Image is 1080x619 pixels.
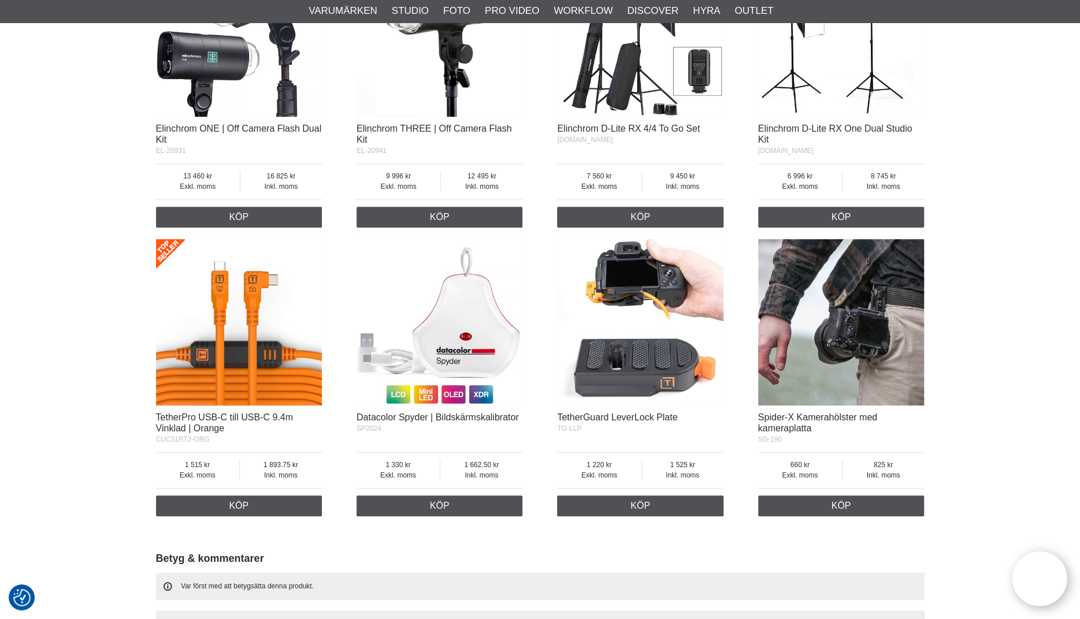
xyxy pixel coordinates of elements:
span: Exkl. moms [357,470,440,480]
a: Studio [392,3,429,18]
span: Exkl. moms [156,181,240,192]
span: Inkl. moms [240,181,322,192]
span: 1 662.50 [440,460,522,470]
span: SP2024 [357,424,381,432]
a: Köp [557,207,723,228]
span: Exkl. moms [357,181,440,192]
span: 13 460 [156,171,240,181]
span: 9 450 [642,171,723,181]
span: Inkl. moms [441,181,522,192]
a: Köp [557,495,723,516]
span: Inkl. moms [642,470,723,480]
span: EL-20941 [357,147,387,155]
a: Datacolor Spyder | Bildskärmskalibrator [357,412,519,422]
span: Inkl. moms [843,470,924,480]
span: 1 515 [156,460,239,470]
span: 1 330 [357,460,440,470]
span: 12 495 [441,171,522,181]
span: EL-20931 [156,147,186,155]
span: Exkl. moms [156,470,239,480]
span: [DOMAIN_NAME] [758,147,814,155]
a: Hyra [693,3,720,18]
span: [DOMAIN_NAME] [557,136,613,144]
a: Discover [627,3,678,18]
span: TG-LLP [557,424,581,432]
a: Spider-X Kamerahölster med kameraplatta [758,412,877,433]
img: TetherPro USB-C till USB-C 9.4m Vinklad | Orange [156,239,322,405]
h2: Betyg & kommentarer [156,551,925,566]
span: 9 996 [357,171,440,181]
a: Elinchrom ONE | Off Camera Flash Dual Kit [156,124,322,144]
span: 825 [843,460,924,470]
span: 6 996 [758,171,842,181]
a: Köp [758,207,925,228]
img: Datacolor Spyder | Bildskärmskalibrator [357,239,523,405]
span: Inkl. moms [843,181,924,192]
span: Exkl. moms [557,470,641,480]
a: Elinchrom D-Lite RX One Dual Studio Kit [758,124,912,144]
span: 16 825 [240,171,322,181]
a: Elinchrom THREE | Off Camera Flash Kit [357,124,512,144]
span: Var först med att betygsätta denna produkt. [181,582,314,590]
a: Elinchrom D-Lite RX 4/4 To Go Set [557,124,700,133]
span: 1 220 [557,460,641,470]
span: Inkl. moms [440,470,522,480]
img: Revisit consent button [13,589,31,606]
a: Köp [758,495,925,516]
a: Outlet [734,3,773,18]
a: Pro Video [485,3,539,18]
a: Köp [357,495,523,516]
span: Inkl. moms [642,181,723,192]
a: Köp [156,495,322,516]
span: CUC31RT2-ORG [156,435,210,443]
span: 1 893.75 [240,460,322,470]
span: Inkl. moms [240,470,322,480]
a: Foto [443,3,470,18]
span: SG-190 [758,435,782,443]
a: Köp [156,207,322,228]
span: Exkl. moms [758,181,842,192]
a: Köp [357,207,523,228]
a: TetherGuard LeverLock Plate [557,412,677,422]
a: Workflow [554,3,613,18]
img: Spider-X Kamerahölster med kameraplatta [758,239,925,405]
a: Varumärken [309,3,377,18]
span: 1 525 [642,460,723,470]
a: TetherPro USB-C till USB-C 9.4m Vinklad | Orange [156,412,293,433]
span: 7 560 [557,171,641,181]
span: Exkl. moms [758,470,842,480]
span: 660 [758,460,842,470]
span: 8 745 [843,171,924,181]
span: Exkl. moms [557,181,641,192]
img: TetherGuard LeverLock Plate [557,239,723,405]
button: Samtyckesinställningar [13,587,31,608]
